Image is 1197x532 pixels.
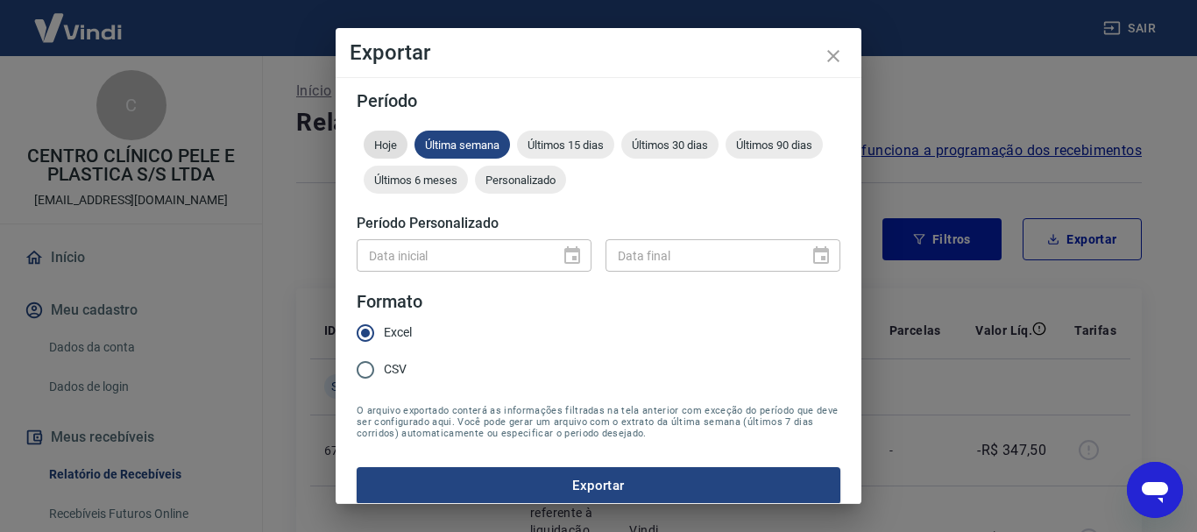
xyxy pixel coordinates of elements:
span: Última semana [414,138,510,152]
legend: Formato [357,289,422,315]
div: Hoje [364,131,407,159]
button: Exportar [357,467,840,504]
h4: Exportar [350,42,847,63]
span: Últimos 90 dias [726,138,823,152]
div: Últimos 6 meses [364,166,468,194]
input: DD/MM/YYYY [357,239,548,272]
input: DD/MM/YYYY [606,239,797,272]
span: Últimos 30 dias [621,138,719,152]
div: Personalizado [475,166,566,194]
div: Última semana [414,131,510,159]
div: Últimos 15 dias [517,131,614,159]
span: O arquivo exportado conterá as informações filtradas na tela anterior com exceção do período que ... [357,405,840,439]
span: Últimos 6 meses [364,174,468,187]
span: Últimos 15 dias [517,138,614,152]
span: CSV [384,360,407,379]
h5: Período [357,92,840,110]
span: Hoje [364,138,407,152]
span: Excel [384,323,412,342]
iframe: Botão para abrir a janela de mensagens [1127,462,1183,518]
h5: Período Personalizado [357,215,840,232]
button: close [812,35,854,77]
div: Últimos 30 dias [621,131,719,159]
div: Últimos 90 dias [726,131,823,159]
span: Personalizado [475,174,566,187]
